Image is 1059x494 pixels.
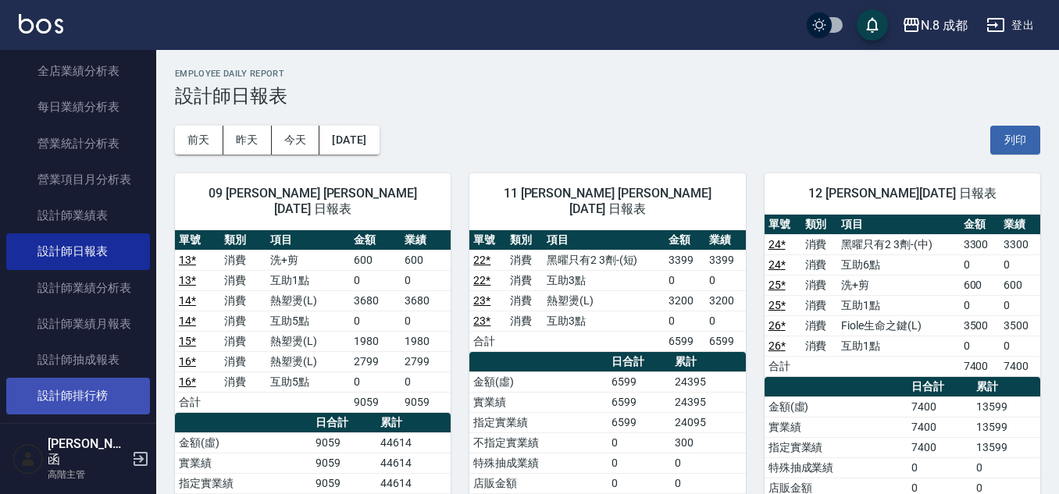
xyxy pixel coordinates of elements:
[506,270,543,290] td: 消費
[350,351,400,371] td: 2799
[801,254,838,275] td: 消費
[6,414,150,450] a: 商品銷售排行榜
[488,186,726,217] span: 11 [PERSON_NAME] [PERSON_NAME] [DATE] 日報表
[401,351,451,371] td: 2799
[506,290,543,311] td: 消費
[543,290,665,311] td: 熱塑燙(L)
[608,352,671,372] th: 日合計
[765,215,1040,377] table: a dense table
[401,290,451,311] td: 3680
[469,412,608,432] td: 指定實業績
[220,250,266,270] td: 消費
[608,412,671,432] td: 6599
[312,432,376,453] td: 9059
[671,392,746,412] td: 24395
[376,453,451,473] td: 44614
[266,230,350,251] th: 項目
[350,250,400,270] td: 600
[543,250,665,270] td: 黑曜只有2 3劑-(短)
[220,351,266,371] td: 消費
[6,89,150,125] a: 每日業績分析表
[1000,234,1040,254] td: 3300
[469,453,608,473] td: 特殊抽成業績
[801,234,838,254] td: 消費
[972,396,1040,417] td: 13599
[469,230,745,352] table: a dense table
[765,457,907,478] td: 特殊抽成業績
[671,453,746,473] td: 0
[6,306,150,342] a: 設計師業績月報表
[48,436,127,467] h5: [PERSON_NAME]函
[960,234,1000,254] td: 3300
[175,85,1040,107] h3: 設計師日報表
[1000,275,1040,295] td: 600
[907,417,973,437] td: 7400
[972,417,1040,437] td: 13599
[376,473,451,493] td: 44614
[350,290,400,311] td: 3680
[350,311,400,331] td: 0
[175,230,220,251] th: 單號
[972,437,1040,457] td: 13599
[801,336,838,356] td: 消費
[705,311,746,331] td: 0
[921,16,968,35] div: N.8 成都
[665,230,705,251] th: 金額
[175,432,312,453] td: 金額(虛)
[266,270,350,290] td: 互助1點
[671,371,746,392] td: 24395
[220,290,266,311] td: 消費
[543,311,665,331] td: 互助3點
[671,412,746,432] td: 24095
[401,331,451,351] td: 1980
[194,186,432,217] span: 09 [PERSON_NAME] [PERSON_NAME] [DATE] 日報表
[266,331,350,351] td: 熱塑燙(L)
[6,126,150,162] a: 營業統計分析表
[1000,336,1040,356] td: 0
[801,215,838,235] th: 類別
[837,336,959,356] td: 互助1點
[376,413,451,433] th: 累計
[175,230,451,413] table: a dense table
[48,467,127,482] p: 高階主管
[837,315,959,336] td: Fiole生命之鍵(L)
[175,453,312,473] td: 實業績
[401,270,451,290] td: 0
[705,270,746,290] td: 0
[705,250,746,270] td: 3399
[506,311,543,331] td: 消費
[223,126,272,155] button: 昨天
[543,270,665,290] td: 互助3點
[469,230,506,251] th: 單號
[837,295,959,315] td: 互助1點
[220,371,266,392] td: 消費
[907,457,973,478] td: 0
[1000,315,1040,336] td: 3500
[608,453,671,473] td: 0
[19,14,63,34] img: Logo
[220,230,266,251] th: 類別
[837,234,959,254] td: 黑曜只有2 3劑-(中)
[765,215,801,235] th: 單號
[960,254,1000,275] td: 0
[960,356,1000,376] td: 7400
[665,290,705,311] td: 3200
[175,69,1040,79] h2: Employee Daily Report
[6,378,150,414] a: 設計師排行榜
[220,331,266,351] td: 消費
[6,162,150,197] a: 營業項目月分析表
[801,275,838,295] td: 消費
[1000,295,1040,315] td: 0
[175,126,223,155] button: 前天
[469,331,506,351] td: 合計
[896,9,974,41] button: N.8 成都
[960,275,1000,295] td: 600
[272,126,320,155] button: 今天
[6,233,150,269] a: 設計師日報表
[765,417,907,437] td: 實業績
[972,457,1040,478] td: 0
[1000,215,1040,235] th: 業績
[401,392,451,412] td: 9059
[665,331,705,351] td: 6599
[1000,356,1040,376] td: 7400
